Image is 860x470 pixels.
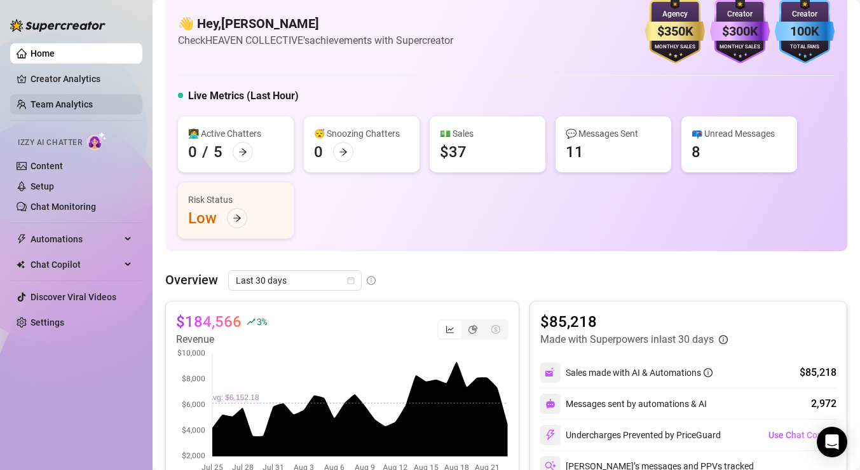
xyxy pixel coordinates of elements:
article: Revenue [176,332,266,347]
div: 0 [314,142,323,162]
a: Home [31,48,55,59]
div: $350K [645,22,705,41]
div: 11 [566,142,584,162]
article: Check HEAVEN COLLECTIVE's achievements with Supercreator [178,32,453,48]
img: svg%3e [545,399,556,409]
div: $37 [440,142,467,162]
article: $184,566 [176,312,242,332]
div: Undercharges Prevented by PriceGuard [540,425,721,445]
button: Use Chat Copilot [768,425,836,445]
article: Made with Superpowers in last 30 days [540,332,714,347]
span: Automations [31,229,121,249]
img: Chat Copilot [17,260,25,269]
div: 2,972 [811,396,836,411]
div: Monthly Sales [645,43,705,52]
div: Messages sent by automations & AI [540,394,707,414]
span: info-circle [719,335,728,344]
span: Last 30 days [236,271,354,290]
span: line-chart [446,325,454,334]
span: thunderbolt [17,234,27,244]
div: 😴 Snoozing Chatters [314,127,409,141]
a: Content [31,161,63,171]
span: 3 % [257,315,266,328]
div: Creator [710,8,770,20]
div: 8 [692,142,700,162]
div: 📪 Unread Messages [692,127,787,141]
h5: Live Metrics (Last Hour) [188,88,299,104]
span: dollar-circle [491,325,500,334]
div: 5 [214,142,222,162]
div: segmented control [437,319,508,340]
div: Open Intercom Messenger [817,427,847,457]
div: 100K [775,22,835,41]
div: Creator [775,8,835,20]
article: Overview [165,270,218,289]
a: Creator Analytics [31,69,132,89]
img: AI Chatter [87,132,107,150]
div: $300K [710,22,770,41]
div: Total Fans [775,43,835,52]
div: $85,218 [800,365,836,380]
div: 💵 Sales [440,127,535,141]
div: 0 [188,142,197,162]
span: info-circle [704,368,713,377]
a: Settings [31,317,64,328]
article: $85,218 [540,312,728,332]
div: 💬 Messages Sent [566,127,661,141]
span: Izzy AI Chatter [18,137,82,149]
div: Monthly Sales [710,43,770,52]
img: svg%3e [545,429,556,441]
div: Sales made with AI & Automations [566,366,713,380]
div: 👩‍💻 Active Chatters [188,127,283,141]
div: Risk Status [188,193,283,207]
span: pie-chart [468,325,477,334]
img: logo-BBDzfeDw.svg [10,19,106,32]
a: Chat Monitoring [31,202,96,212]
span: rise [247,317,256,326]
span: arrow-right [233,214,242,223]
div: Agency [645,8,705,20]
span: arrow-right [238,148,247,156]
a: Discover Viral Videos [31,292,116,302]
span: info-circle [367,276,376,285]
span: Chat Copilot [31,254,121,275]
a: Team Analytics [31,99,93,109]
span: calendar [347,277,355,284]
h4: 👋 Hey, [PERSON_NAME] [178,15,453,32]
img: svg%3e [545,367,556,378]
span: Use Chat Copilot [768,430,836,440]
a: Setup [31,181,54,191]
span: arrow-right [339,148,348,156]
